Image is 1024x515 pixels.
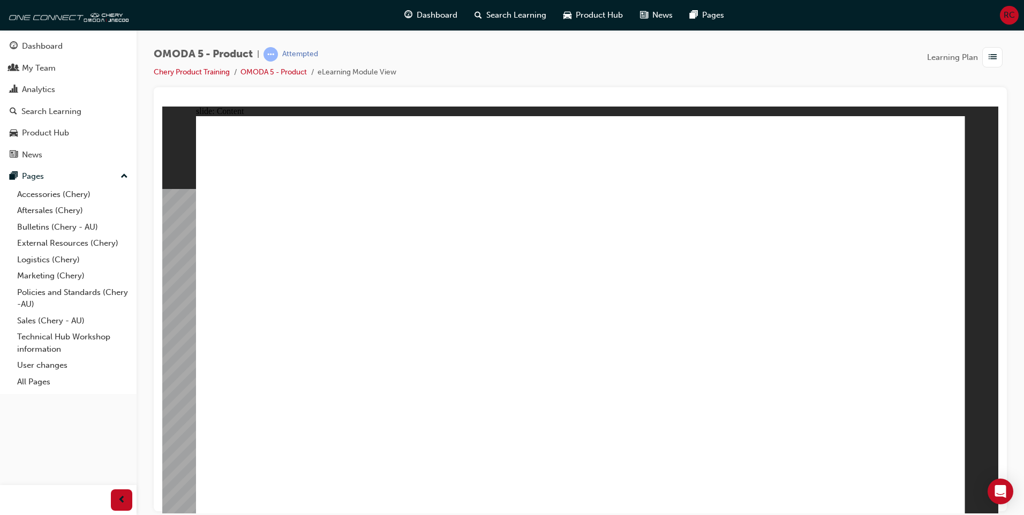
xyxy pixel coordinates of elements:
[121,170,128,184] span: up-icon
[22,62,56,74] div: My Team
[702,9,724,21] span: Pages
[486,9,546,21] span: Search Learning
[22,127,69,139] div: Product Hub
[10,107,17,117] span: search-icon
[640,9,648,22] span: news-icon
[4,102,132,122] a: Search Learning
[22,84,55,96] div: Analytics
[154,67,230,77] a: Chery Product Training
[555,4,631,26] a: car-iconProduct Hub
[154,48,253,60] span: OMODA 5 - Product
[4,36,132,56] a: Dashboard
[13,252,132,268] a: Logistics (Chery)
[404,9,412,22] span: guage-icon
[118,494,126,507] span: prev-icon
[13,268,132,284] a: Marketing (Chery)
[1000,6,1019,25] button: RC
[4,145,132,165] a: News
[4,80,132,100] a: Analytics
[927,47,1007,67] button: Learning Plan
[22,40,63,52] div: Dashboard
[4,34,132,166] button: DashboardMy TeamAnalyticsSearch LearningProduct HubNews
[13,235,132,252] a: External Resources (Chery)
[989,51,997,64] span: list-icon
[10,128,18,138] span: car-icon
[10,172,18,181] span: pages-icon
[10,42,18,51] span: guage-icon
[318,66,396,79] li: eLearning Module View
[13,186,132,203] a: Accessories (Chery)
[681,4,733,26] a: pages-iconPages
[263,47,278,62] span: learningRecordVerb_ATTEMPT-icon
[927,51,978,64] span: Learning Plan
[13,202,132,219] a: Aftersales (Chery)
[10,85,18,95] span: chart-icon
[475,9,482,22] span: search-icon
[652,9,673,21] span: News
[417,9,457,21] span: Dashboard
[4,58,132,78] a: My Team
[22,149,42,161] div: News
[282,49,318,59] div: Attempted
[1004,9,1015,21] span: RC
[13,374,132,390] a: All Pages
[21,105,81,118] div: Search Learning
[13,329,132,357] a: Technical Hub Workshop information
[13,219,132,236] a: Bulletins (Chery - AU)
[466,4,555,26] a: search-iconSearch Learning
[988,479,1013,504] div: Open Intercom Messenger
[13,357,132,374] a: User changes
[10,150,18,160] span: news-icon
[257,48,259,60] span: |
[576,9,623,21] span: Product Hub
[4,123,132,143] a: Product Hub
[22,170,44,183] div: Pages
[690,9,698,22] span: pages-icon
[4,166,132,186] button: Pages
[10,64,18,73] span: people-icon
[396,4,466,26] a: guage-iconDashboard
[13,313,132,329] a: Sales (Chery - AU)
[240,67,307,77] a: OMODA 5 - Product
[13,284,132,313] a: Policies and Standards (Chery -AU)
[563,9,571,22] span: car-icon
[5,4,129,26] img: oneconnect
[631,4,681,26] a: news-iconNews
